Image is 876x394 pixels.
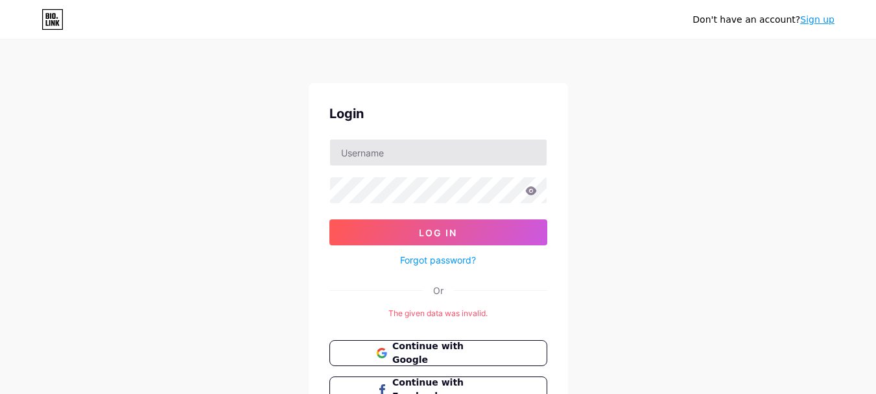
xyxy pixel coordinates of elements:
div: The given data was invalid. [329,308,547,319]
div: Login [329,104,547,123]
span: Continue with Google [392,339,499,367]
span: Log In [419,227,457,238]
button: Log In [329,219,547,245]
input: Username [330,140,547,166]
a: Sign up [800,14,835,25]
div: Or [433,284,444,297]
button: Continue with Google [329,340,547,366]
div: Don't have an account? [693,13,835,27]
a: Forgot password? [400,253,476,267]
